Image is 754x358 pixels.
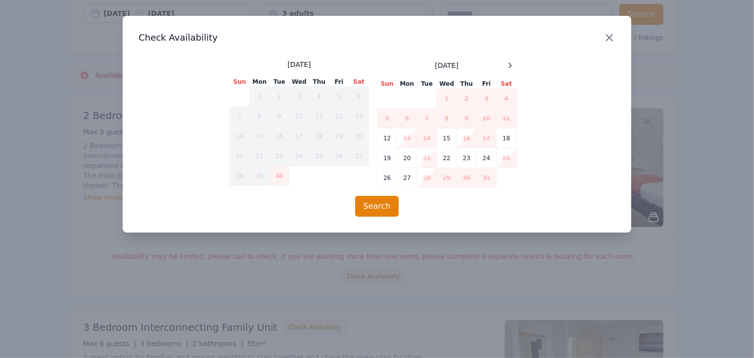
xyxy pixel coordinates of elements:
[250,107,270,126] td: 8
[309,107,329,126] td: 11
[477,89,497,109] td: 3
[270,126,290,146] td: 16
[349,146,369,166] td: 27
[329,87,349,107] td: 5
[497,89,517,109] td: 4
[270,107,290,126] td: 9
[457,89,477,109] td: 2
[397,79,417,89] th: Mon
[417,128,437,148] td: 14
[290,107,309,126] td: 10
[329,126,349,146] td: 19
[417,168,437,188] td: 28
[309,126,329,146] td: 18
[477,109,497,128] td: 10
[349,77,369,87] th: Sat
[250,87,270,107] td: 1
[355,196,399,217] button: Search
[290,77,309,87] th: Wed
[397,148,417,168] td: 20
[230,126,250,146] td: 14
[329,77,349,87] th: Fri
[397,109,417,128] td: 6
[250,166,270,186] td: 29
[497,128,517,148] td: 18
[437,79,457,89] th: Wed
[349,107,369,126] td: 13
[497,79,517,89] th: Sat
[435,60,458,70] span: [DATE]
[457,168,477,188] td: 30
[349,126,369,146] td: 20
[250,77,270,87] th: Mon
[309,87,329,107] td: 4
[288,60,311,69] span: [DATE]
[477,168,497,188] td: 31
[377,79,397,89] th: Sun
[230,166,250,186] td: 28
[377,168,397,188] td: 26
[437,168,457,188] td: 29
[270,77,290,87] th: Tue
[290,126,309,146] td: 17
[270,146,290,166] td: 23
[457,148,477,168] td: 23
[309,77,329,87] th: Thu
[230,77,250,87] th: Sun
[270,166,290,186] td: 30
[290,87,309,107] td: 3
[377,148,397,168] td: 19
[139,32,615,44] h3: Check Availability
[417,79,437,89] th: Tue
[457,128,477,148] td: 16
[349,87,369,107] td: 6
[270,87,290,107] td: 2
[250,126,270,146] td: 15
[437,109,457,128] td: 8
[377,109,397,128] td: 5
[397,168,417,188] td: 27
[329,107,349,126] td: 12
[397,128,417,148] td: 13
[250,146,270,166] td: 22
[309,146,329,166] td: 25
[457,79,477,89] th: Thu
[497,109,517,128] td: 11
[290,146,309,166] td: 24
[230,107,250,126] td: 7
[329,146,349,166] td: 26
[437,128,457,148] td: 15
[497,148,517,168] td: 25
[437,148,457,168] td: 22
[417,148,437,168] td: 21
[377,128,397,148] td: 12
[477,79,497,89] th: Fri
[477,148,497,168] td: 24
[417,109,437,128] td: 7
[457,109,477,128] td: 9
[477,128,497,148] td: 17
[437,89,457,109] td: 1
[230,146,250,166] td: 21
